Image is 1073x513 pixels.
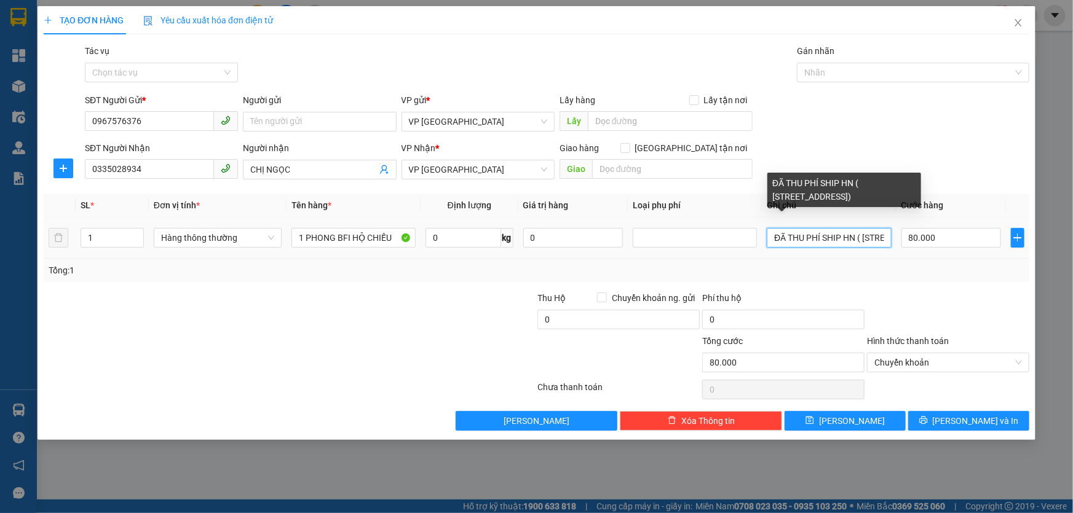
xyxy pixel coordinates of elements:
[681,414,735,428] span: Xóa Thông tin
[630,141,753,155] span: [GEOGRAPHIC_DATA] tận nơi
[785,411,906,431] button: save[PERSON_NAME]
[81,200,90,210] span: SL
[537,293,566,303] span: Thu Hộ
[115,45,514,61] li: Hotline: 1900252555
[379,165,389,174] span: user-add
[501,228,513,248] span: kg
[767,173,921,207] div: ĐÃ THU PHÍ SHIP HN ( [STREET_ADDRESS])
[1013,18,1023,28] span: close
[901,200,944,210] span: Cước hàng
[44,15,124,25] span: TẠO ĐƠN HÀNG
[409,160,547,179] span: VP Mỹ Đình
[115,30,514,45] li: Cổ Đạm, xã [GEOGRAPHIC_DATA], [GEOGRAPHIC_DATA]
[806,416,814,426] span: save
[933,414,1019,428] span: [PERSON_NAME] và In
[15,89,183,130] b: GỬI : VP [GEOGRAPHIC_DATA]
[523,228,624,248] input: 0
[85,46,109,56] label: Tác vụ
[797,46,834,56] label: Gán nhãn
[402,143,436,153] span: VP Nhận
[243,93,396,107] div: Người gửi
[161,229,274,247] span: Hàng thông thường
[53,159,73,178] button: plus
[49,264,414,277] div: Tổng: 1
[699,93,753,107] span: Lấy tận nơi
[867,336,949,346] label: Hình thức thanh toán
[402,93,555,107] div: VP gửi
[456,411,618,431] button: [PERSON_NAME]
[919,416,928,426] span: printer
[243,141,396,155] div: Người nhận
[221,163,231,173] span: phone
[628,194,762,217] th: Loại phụ phí
[537,380,702,402] div: Chưa thanh toán
[143,15,273,25] span: Yêu cầu xuất hóa đơn điện tử
[702,336,743,346] span: Tổng cước
[15,15,77,77] img: logo.jpg
[291,200,331,210] span: Tên hàng
[560,159,592,179] span: Giao
[291,228,416,248] input: VD: Bàn, Ghế
[607,291,700,305] span: Chuyển khoản ng. gửi
[54,163,73,173] span: plus
[588,111,753,131] input: Dọc đường
[560,95,595,105] span: Lấy hàng
[504,414,569,428] span: [PERSON_NAME]
[762,194,896,217] th: Ghi chú
[819,414,885,428] span: [PERSON_NAME]
[874,353,1022,372] span: Chuyển khoản
[523,200,569,210] span: Giá trị hàng
[44,16,52,25] span: plus
[1011,228,1024,248] button: plus
[560,143,599,153] span: Giao hàng
[908,411,1029,431] button: printer[PERSON_NAME] và In
[85,93,238,107] div: SĐT Người Gửi
[1001,6,1035,41] button: Close
[221,116,231,125] span: phone
[560,111,588,131] span: Lấy
[702,291,865,310] div: Phí thu hộ
[85,141,238,155] div: SĐT Người Nhận
[154,200,200,210] span: Đơn vị tính
[49,228,68,248] button: delete
[767,228,891,248] input: Ghi Chú
[668,416,676,426] span: delete
[409,112,547,131] span: VP Xuân Giang
[620,411,782,431] button: deleteXóa Thông tin
[592,159,753,179] input: Dọc đường
[143,16,153,26] img: icon
[448,200,491,210] span: Định lượng
[1012,233,1024,243] span: plus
